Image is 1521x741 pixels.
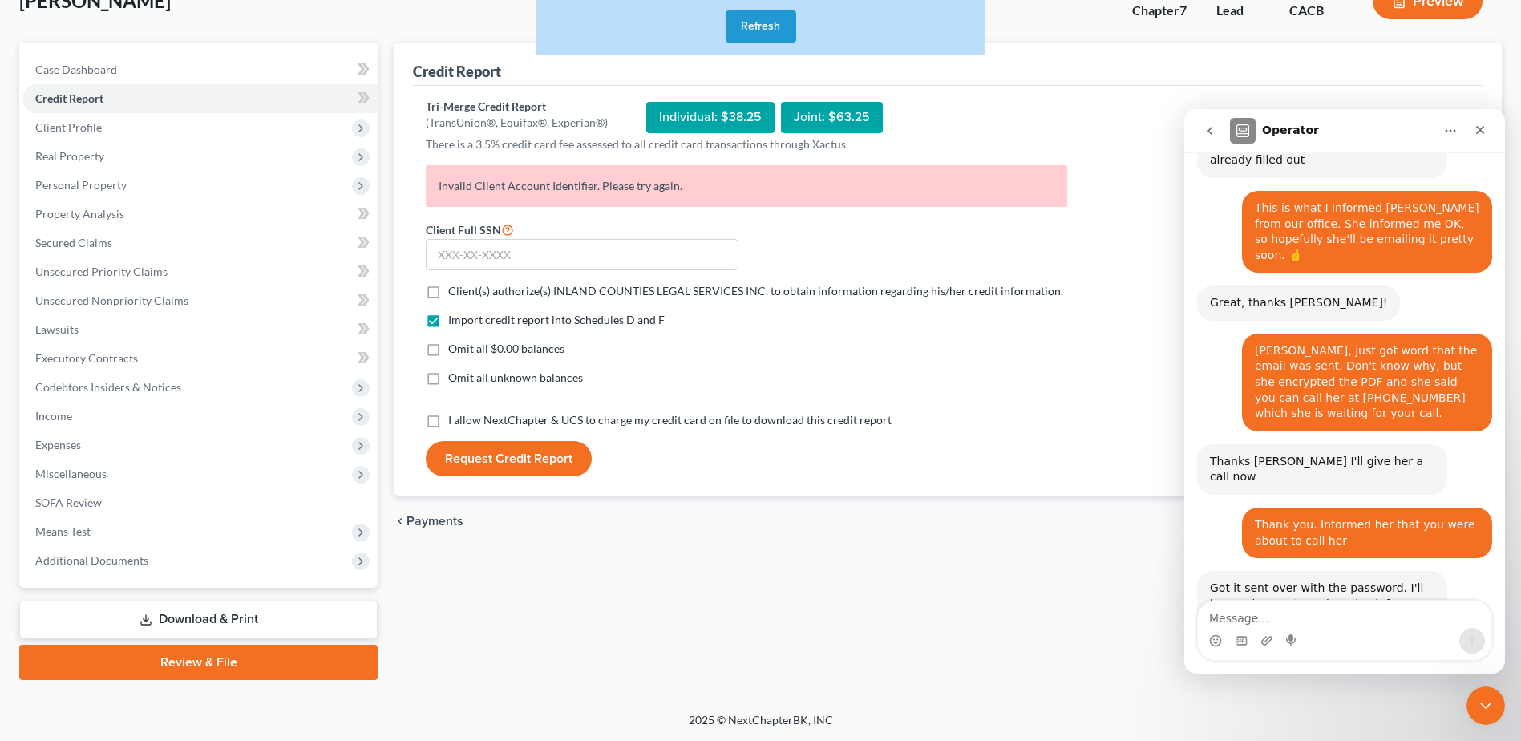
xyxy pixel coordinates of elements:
span: Omit all $0.00 balances [448,342,564,355]
button: Refresh [726,10,796,43]
a: Unsecured Priority Claims [22,257,378,286]
div: Credit Report [413,62,501,81]
span: Payments [407,515,463,528]
span: Import credit report into Schedules D and F [448,313,665,326]
span: Client Profile [35,120,102,134]
span: Client(s) authorize(s) INLAND COUNTIES LEGAL SERVICES INC. to obtain information regarding his/he... [448,284,1063,298]
a: Executory Contracts [22,344,378,373]
span: Codebtors Insiders & Notices [35,380,181,394]
span: Omit all unknown balances [448,370,583,384]
span: Unsecured Nonpriority Claims [35,294,188,307]
iframe: Intercom live chat [1184,109,1505,674]
a: Property Analysis [22,200,378,229]
span: Secured Claims [35,236,112,249]
div: Tri-Merge Credit Report [426,99,608,115]
p: There is a 3.5% credit card fee assessed to all credit card transactions through Xactus. [426,136,1067,152]
span: Means Test [35,524,91,538]
a: Unsecured Nonpriority Claims [22,286,378,315]
a: Download & Print [19,601,378,638]
span: Property Analysis [35,207,124,221]
span: Additional Documents [35,553,148,567]
span: Credit Report [35,91,103,105]
span: Personal Property [35,178,127,192]
div: 2025 © NextChapterBK, INC [304,712,1218,741]
span: Real Property [35,149,104,163]
div: Joint: $63.25 [781,102,883,133]
span: Lawsuits [35,322,79,336]
div: (TransUnion®, Equifax®, Experian®) [426,115,608,131]
span: Unsecured Priority Claims [35,265,168,278]
span: Miscellaneous [35,467,107,480]
div: Lead [1216,2,1264,20]
a: Review & File [19,645,378,680]
button: chevron_left Payments [394,515,463,528]
span: Client Full SSN [426,223,501,237]
div: Individual: $38.25 [646,102,775,133]
a: Secured Claims [22,229,378,257]
span: Executory Contracts [35,351,138,365]
button: Request Credit Report [426,441,592,476]
div: CACB [1289,2,1347,20]
a: Credit Report [22,84,378,113]
span: Expenses [35,438,81,451]
span: I allow NextChapter & UCS to charge my credit card on file to download this credit report [448,413,892,427]
input: XXX-XX-XXXX [426,239,738,271]
iframe: Intercom live chat [1466,686,1505,725]
a: Lawsuits [22,315,378,344]
a: Case Dashboard [22,55,378,84]
span: Income [35,409,72,423]
a: SOFA Review [22,488,378,517]
div: Chapter [1132,2,1191,20]
i: chevron_left [394,515,407,528]
span: 7 [1179,2,1187,18]
p: Invalid Client Account Identifier. Please try again. [426,165,1067,207]
span: Case Dashboard [35,63,117,76]
span: SOFA Review [35,496,102,509]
